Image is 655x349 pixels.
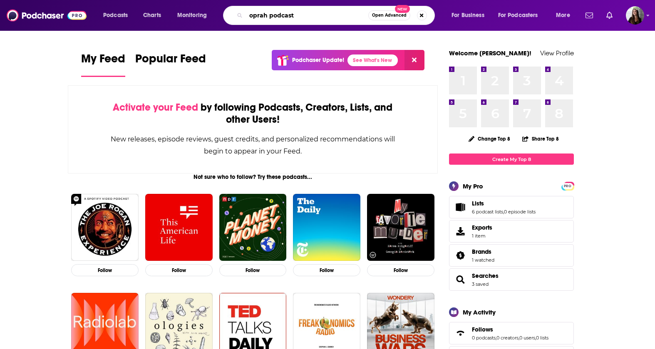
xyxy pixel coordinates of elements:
button: open menu [97,9,139,22]
a: Follows [472,326,548,333]
a: Lists [452,201,469,213]
a: PRO [563,183,573,189]
span: Brands [449,244,574,267]
a: Follows [452,327,469,339]
a: View Profile [540,49,574,57]
span: Exports [452,225,469,237]
a: Exports [449,220,574,243]
a: 0 episode lists [504,209,536,215]
div: by following Podcasts, Creators, Lists, and other Users! [110,101,396,126]
span: For Podcasters [498,10,538,21]
span: New [395,5,410,13]
a: 0 users [519,335,535,341]
span: Lists [472,200,484,207]
a: Welcome [PERSON_NAME]! [449,49,531,57]
button: Open AdvancedNew [368,10,410,20]
button: Follow [293,264,360,276]
div: Not sure who to follow? Try these podcasts... [68,173,438,181]
span: , [519,335,519,341]
span: More [556,10,570,21]
button: Share Top 8 [522,131,559,147]
button: open menu [493,9,550,22]
img: The Daily [293,194,360,261]
span: Popular Feed [135,52,206,71]
img: Podchaser - Follow, Share and Rate Podcasts [7,7,87,23]
a: 0 podcasts [472,335,496,341]
img: My Favorite Murder with Karen Kilgariff and Georgia Hardstark [367,194,434,261]
div: New releases, episode reviews, guest credits, and personalized recommendations will begin to appe... [110,133,396,157]
div: My Activity [463,308,496,316]
a: Lists [472,200,536,207]
span: 1 item [472,233,492,239]
button: open menu [171,9,218,22]
a: Charts [138,9,166,22]
a: See What's New [347,54,398,66]
span: Charts [143,10,161,21]
span: , [496,335,496,341]
img: The Joe Rogan Experience [71,194,139,261]
a: Searches [452,274,469,285]
a: 3 saved [472,281,489,287]
span: Searches [449,268,574,291]
span: , [503,209,504,215]
a: Create My Top 8 [449,153,574,165]
span: Exports [472,224,492,231]
div: Search podcasts, credits, & more... [231,6,443,25]
a: Brands [472,248,494,255]
span: Lists [449,196,574,218]
button: Follow [219,264,287,276]
a: 0 lists [536,335,548,341]
a: 6 podcast lists [472,209,503,215]
button: Change Top 8 [464,134,515,144]
a: Show notifications dropdown [603,8,616,22]
img: Planet Money [219,194,287,261]
a: 1 watched [472,257,494,263]
button: Follow [367,264,434,276]
img: This American Life [145,194,213,261]
a: Brands [452,250,469,261]
span: Podcasts [103,10,128,21]
button: open menu [550,9,581,22]
input: Search podcasts, credits, & more... [246,9,368,22]
a: Searches [472,272,499,280]
a: My Feed [81,52,125,77]
span: My Feed [81,52,125,71]
div: My Pro [463,182,483,190]
span: Monitoring [177,10,207,21]
button: Follow [145,264,213,276]
button: open menu [446,9,495,22]
span: For Business [452,10,484,21]
span: Activate your Feed [113,101,198,114]
span: Follows [449,322,574,344]
img: User Profile [626,6,644,25]
p: Podchaser Update! [292,57,344,64]
span: , [535,335,536,341]
a: Show notifications dropdown [582,8,596,22]
a: Popular Feed [135,52,206,77]
button: Follow [71,264,139,276]
span: Follows [472,326,493,333]
button: Show profile menu [626,6,644,25]
span: Open Advanced [372,13,407,17]
span: Logged in as bnmartinn [626,6,644,25]
span: Brands [472,248,491,255]
a: 0 creators [496,335,519,341]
